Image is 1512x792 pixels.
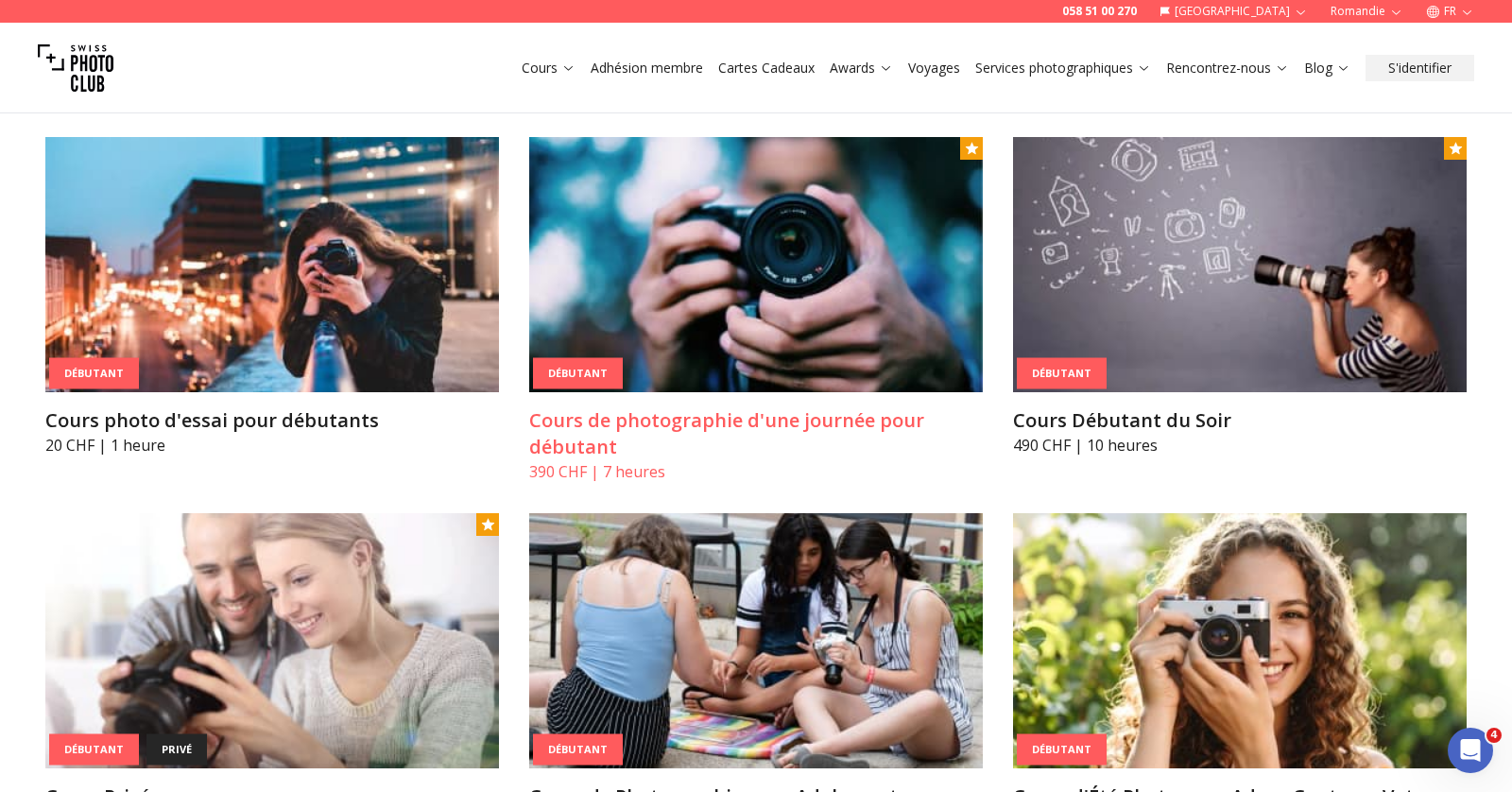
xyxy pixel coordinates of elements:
[529,137,983,392] img: Cours de photographie d'une journée pour débutant
[1448,728,1493,773] iframe: Intercom live chat
[529,460,983,483] p: 390 CHF | 7 heures
[49,358,139,389] div: Débutant
[45,137,499,392] img: Cours photo d'essai pour débutants
[1166,59,1289,77] a: Rencontrez-nous
[1297,55,1358,81] button: Blog
[718,59,815,77] a: Cartes Cadeaux
[45,434,499,456] p: 20 CHF | 1 heure
[529,137,983,483] a: Cours de photographie d'une journée pour débutantDébutantCours de photographie d'une journée pour...
[1013,137,1467,456] a: Cours Débutant du SoirDébutantCours Débutant du Soir490 CHF | 10 heures
[1486,728,1502,743] span: 4
[830,59,893,77] a: Awards
[1366,55,1474,81] button: S'identifier
[1013,407,1467,434] h3: Cours Débutant du Soir
[533,358,623,389] div: Débutant
[1159,55,1297,81] button: Rencontrez-nous
[583,55,711,81] button: Adhésion membre
[514,55,583,81] button: Cours
[45,513,499,768] img: Cours Privé
[45,407,499,434] h3: Cours photo d'essai pour débutants
[1062,4,1137,19] a: 058 51 00 270
[1304,59,1350,77] a: Blog
[529,407,983,460] h3: Cours de photographie d'une journée pour débutant
[975,59,1151,77] a: Services photographiques
[901,55,968,81] button: Voyages
[1013,513,1467,768] img: Camp d'Été Photo pour Ados - Capturez Votre Monde
[146,734,207,766] div: privé
[1017,358,1107,389] div: Débutant
[822,55,901,81] button: Awards
[49,734,139,766] div: Débutant
[711,55,822,81] button: Cartes Cadeaux
[533,734,623,766] div: Débutant
[522,59,576,77] a: Cours
[38,30,113,106] img: Swiss photo club
[45,137,499,456] a: Cours photo d'essai pour débutantsDébutantCours photo d'essai pour débutants20 CHF | 1 heure
[1013,434,1467,456] p: 490 CHF | 10 heures
[968,55,1159,81] button: Services photographiques
[1017,734,1107,766] div: Débutant
[591,59,703,77] a: Adhésion membre
[1013,137,1467,392] img: Cours Débutant du Soir
[908,59,960,77] a: Voyages
[529,513,983,768] img: Cours de Photographie pour Adolescents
